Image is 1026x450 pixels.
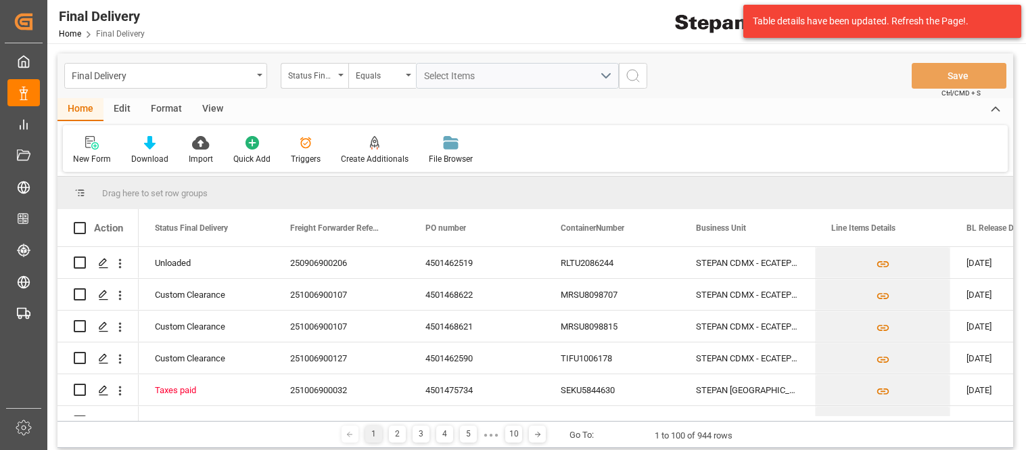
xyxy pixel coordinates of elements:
[429,153,473,165] div: File Browser
[57,98,103,121] div: Home
[274,279,409,310] div: 251006900107
[274,247,409,278] div: 250906900206
[409,311,544,342] div: 4501468621
[57,311,139,342] div: Press SPACE to select this row.
[544,374,680,405] div: SEKU5844630
[155,407,258,438] div: Completed
[436,426,453,443] div: 4
[94,222,123,234] div: Action
[505,426,522,443] div: 10
[57,342,139,374] div: Press SPACE to select this row.
[59,6,145,26] div: Final Delivery
[409,374,544,405] div: 4501475734
[59,29,81,39] a: Home
[233,153,271,165] div: Quick Add
[57,279,139,311] div: Press SPACE to select this row.
[103,98,141,121] div: Edit
[680,374,815,405] div: STEPAN [GEOGRAPHIC_DATA] - [PERSON_NAME]
[274,311,409,342] div: 251006900107
[561,223,624,233] span: ContainerNumber
[389,426,406,443] div: 2
[341,153,409,165] div: Create Additionals
[544,342,680,374] div: TIFU1006178
[569,428,594,442] div: Go To:
[696,223,746,233] span: Business Unit
[291,153,321,165] div: Triggers
[941,88,981,98] span: Ctrl/CMD + S
[425,223,466,233] span: PO number
[544,247,680,278] div: RLTU2086244
[155,223,228,233] span: Status Final Delivery
[413,426,429,443] div: 3
[192,98,233,121] div: View
[155,248,258,279] div: Unloaded
[544,406,680,437] div: BEAU6361944
[73,153,111,165] div: New Form
[356,66,402,82] div: Equals
[416,63,619,89] button: open menu
[290,223,381,233] span: Freight Forwarder Reference
[288,66,334,82] div: Status Final Delivery
[141,98,192,121] div: Format
[131,153,168,165] div: Download
[912,63,1006,89] button: Save
[680,279,815,310] div: STEPAN CDMX - ECATEPEC
[619,63,647,89] button: search button
[72,66,252,83] div: Final Delivery
[831,223,895,233] span: Line Items Details
[57,247,139,279] div: Press SPACE to select this row.
[753,14,1002,28] div: Table details have been updated. Refresh the Page!.
[409,406,544,437] div: 4501468620
[274,406,409,437] div: 251006900047
[155,343,258,374] div: Custom Clearance
[544,311,680,342] div: MRSU8098815
[484,430,498,440] div: ● ● ●
[460,426,477,443] div: 5
[64,63,267,89] button: open menu
[544,279,680,310] div: MRSU8098707
[680,247,815,278] div: STEPAN CDMX - ECATEPEC
[102,188,208,198] span: Drag here to set row groups
[155,279,258,311] div: Custom Clearance
[409,279,544,310] div: 4501468622
[675,10,774,34] img: Stepan_Company_logo.svg.png_1713531530.png
[281,63,348,89] button: open menu
[966,223,1025,233] span: BL Release Date
[680,406,815,437] div: STEPAN CDMX - ECATEPEC
[274,374,409,405] div: 251006900032
[57,374,139,406] div: Press SPACE to select this row.
[680,311,815,342] div: STEPAN CDMX - ECATEPEC
[409,247,544,278] div: 4501462519
[155,375,258,406] div: Taxes paid
[409,342,544,374] div: 4501462590
[680,342,815,374] div: STEPAN CDMX - ECATEPEC
[424,70,482,81] span: Select Items
[274,342,409,374] div: 251006900127
[189,153,213,165] div: Import
[655,429,732,443] div: 1 to 100 of 944 rows
[348,63,416,89] button: open menu
[57,406,139,438] div: Press SPACE to select this row.
[365,426,382,443] div: 1
[155,311,258,342] div: Custom Clearance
